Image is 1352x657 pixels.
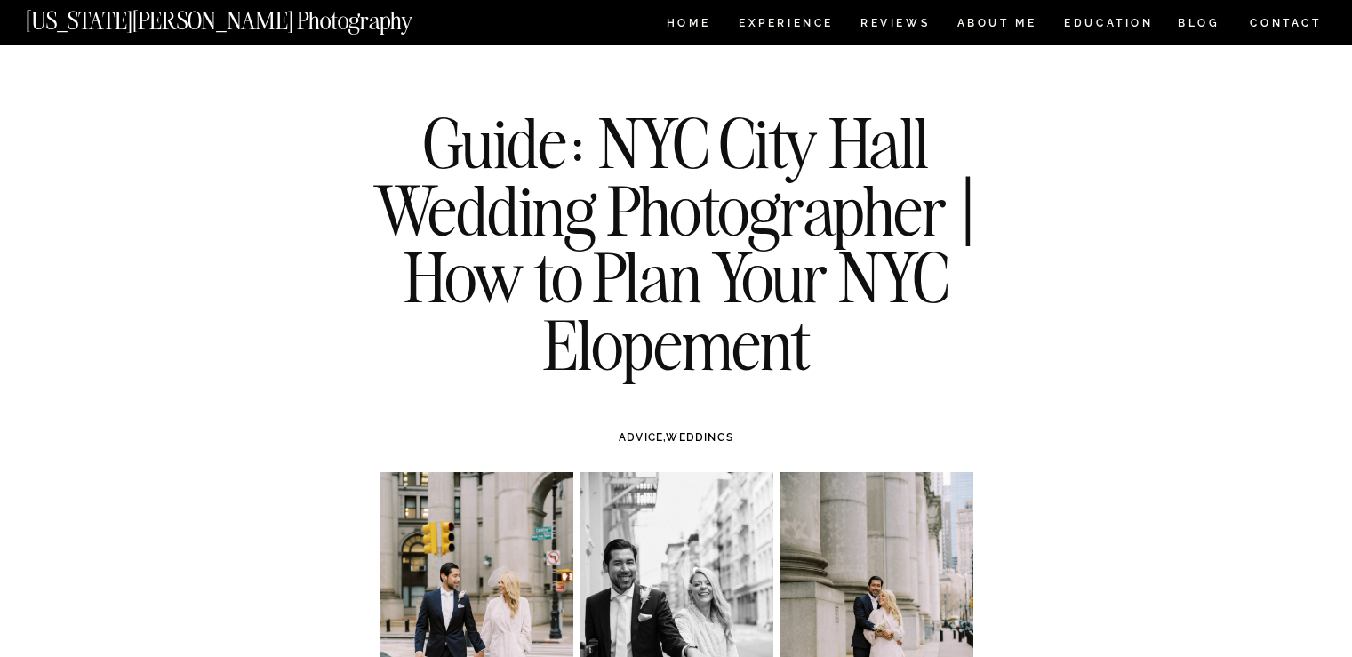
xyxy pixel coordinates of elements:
a: ABOUT ME [956,18,1037,33]
a: ADVICE [619,431,663,444]
a: WEDDINGS [666,431,733,444]
a: EDUCATION [1062,18,1156,33]
a: HOME [663,18,714,33]
a: [US_STATE][PERSON_NAME] Photography [26,9,472,24]
h3: , [418,429,935,445]
a: REVIEWS [860,18,927,33]
h1: Guide: NYC City Hall Wedding Photographer | How to Plan Your NYC Elopement [354,109,999,378]
a: CONTACT [1249,13,1323,33]
a: BLOG [1178,18,1220,33]
a: Experience [739,18,832,33]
